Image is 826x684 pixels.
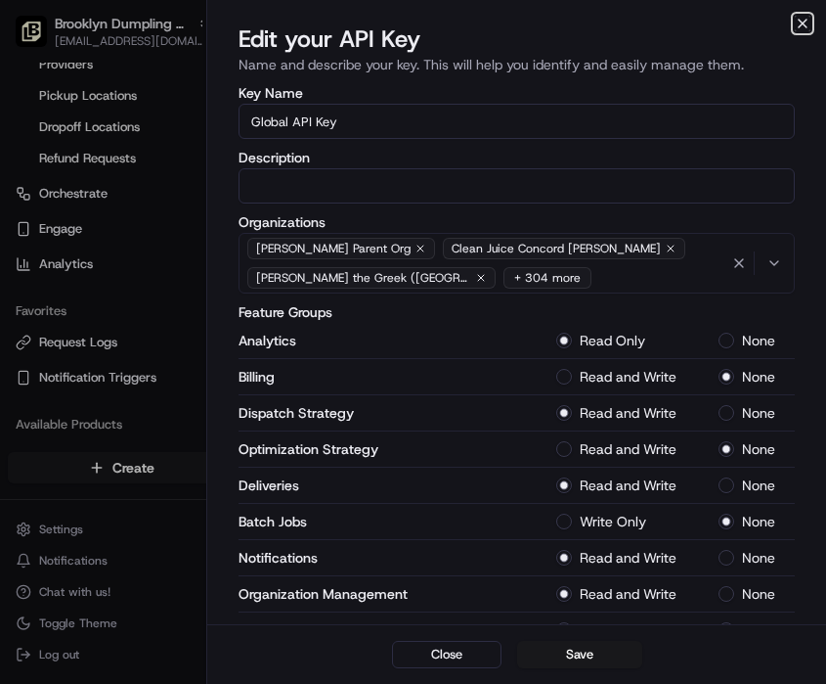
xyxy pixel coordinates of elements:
[41,187,76,222] img: 8016278978528_b943e370aa5ada12b00a_72.png
[742,587,775,601] label: None
[239,620,556,640] p: Organization Roles
[239,584,556,604] p: Organization Management
[20,187,55,222] img: 1736555255976-a54dd68f-1ca7-489b-9aae-adbdc363a1c4
[88,187,321,206] div: Start new chat
[580,587,676,601] label: Read and Write
[20,439,35,455] div: 📗
[195,485,237,500] span: Pylon
[239,86,795,100] label: Key Name
[256,270,471,286] span: [PERSON_NAME] the Greek ([GEOGRAPHIC_DATA])
[20,78,356,110] p: Welcome 👋
[39,437,150,457] span: Knowledge Base
[162,356,169,372] span: •
[392,641,501,668] button: Close
[239,55,795,74] p: Name and describe your key. This will help you identify and easily manage them.
[173,303,213,319] span: [DATE]
[88,206,269,222] div: We're available if you need us!
[742,334,775,347] label: None
[580,442,676,456] label: Read and Write
[239,23,795,55] h2: Edit your API Key
[503,267,591,289] div: + 304 more
[239,403,556,423] p: Dispatch Strategy
[157,430,322,465] a: 💻API Documentation
[162,303,169,319] span: •
[239,305,795,319] label: Feature Groups
[20,285,51,316] img: Brittany Newman
[20,338,51,369] img: Masood Aslam
[12,430,157,465] a: 📗Knowledge Base
[39,357,55,373] img: 1736555255976-a54dd68f-1ca7-489b-9aae-adbdc363a1c4
[742,479,775,492] label: None
[185,437,314,457] span: API Documentation
[138,484,237,500] a: Powered byPylon
[580,406,676,420] label: Read and Write
[61,303,158,319] span: [PERSON_NAME]
[580,551,676,565] label: Read and Write
[239,512,556,531] p: Batch Jobs
[51,126,352,147] input: Got a question? Start typing here...
[580,334,645,347] label: Read Only
[580,515,646,528] label: Write Only
[20,20,59,59] img: Nash
[165,439,181,455] div: 💻
[239,151,795,164] label: Description
[580,370,676,384] label: Read and Write
[239,476,556,495] p: Deliveries
[742,406,775,420] label: None
[580,623,676,637] label: Read and Write
[742,370,775,384] label: None
[39,304,55,320] img: 1736555255976-a54dd68f-1ca7-489b-9aae-adbdc363a1c4
[742,515,775,528] label: None
[239,548,556,568] p: Notifications
[742,442,775,456] label: None
[452,241,661,256] span: Clean Juice Concord [PERSON_NAME]
[239,233,795,294] button: [PERSON_NAME] Parent OrgClean Juice Concord [PERSON_NAME][PERSON_NAME] the Greek ([GEOGRAPHIC_DAT...
[332,193,356,216] button: Start new chat
[20,254,131,270] div: Past conversations
[61,356,158,372] span: [PERSON_NAME]
[303,251,356,274] button: See all
[239,215,795,229] label: Organizations
[742,551,775,565] label: None
[580,479,676,492] label: Read and Write
[239,331,556,350] p: Analytics
[173,356,213,372] span: [DATE]
[256,241,411,256] span: [PERSON_NAME] Parent Org
[239,439,556,459] p: Optimization Strategy
[239,367,556,387] p: Billing
[517,641,642,668] button: Save
[742,623,775,637] label: None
